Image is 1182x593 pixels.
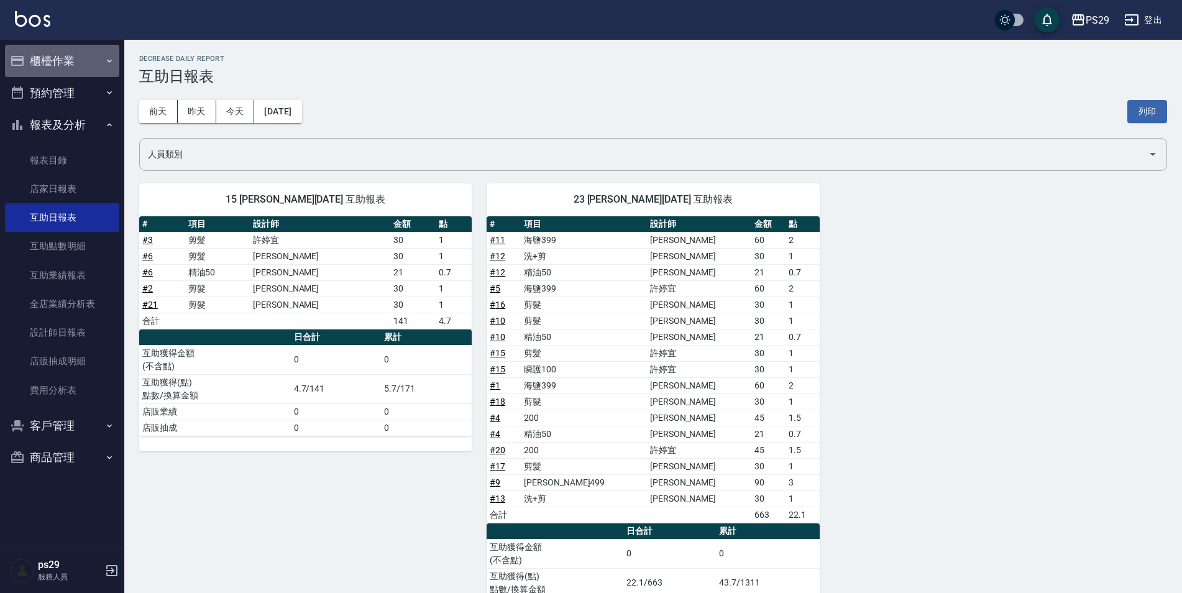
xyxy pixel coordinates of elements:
table: a dense table [139,329,472,436]
p: 服務人員 [38,571,101,582]
td: 200 [521,410,647,426]
td: 0 [291,403,382,420]
td: 60 [751,232,786,248]
a: #12 [490,267,505,277]
td: 1 [786,248,820,264]
th: 日合計 [291,329,382,346]
td: [PERSON_NAME] [250,296,390,313]
button: [DATE] [254,100,301,123]
button: PS29 [1066,7,1114,33]
td: 21 [751,264,786,280]
table: a dense table [139,216,472,329]
button: 前天 [139,100,178,123]
td: [PERSON_NAME] [647,426,751,442]
a: #9 [490,477,500,487]
td: 剪髮 [521,296,647,313]
a: #15 [490,348,505,358]
td: 0.7 [436,264,472,280]
th: 項目 [521,216,647,232]
a: 互助點數明細 [5,232,119,260]
a: 全店業績分析表 [5,290,119,318]
a: 報表目錄 [5,146,119,175]
td: 1 [786,490,820,507]
td: 4.7 [436,313,472,329]
a: #3 [142,235,153,245]
td: 剪髮 [521,345,647,361]
td: 200 [521,442,647,458]
td: 0 [291,420,382,436]
td: 4.7/141 [291,374,382,403]
a: #21 [142,300,158,310]
td: 1 [436,280,472,296]
td: [PERSON_NAME]499 [521,474,647,490]
a: 互助日報表 [5,203,119,232]
a: #11 [490,235,505,245]
td: 60 [751,280,786,296]
td: 30 [751,313,786,329]
td: 141 [390,313,436,329]
a: #1 [490,380,500,390]
table: a dense table [487,216,819,523]
button: 列印 [1127,100,1167,123]
td: 剪髮 [185,232,250,248]
a: #12 [490,251,505,261]
a: #20 [490,445,505,455]
th: 日合計 [623,523,716,540]
td: [PERSON_NAME] [250,248,390,264]
a: #17 [490,461,505,471]
td: 5.7/171 [381,374,472,403]
a: #10 [490,332,505,342]
th: 累計 [716,523,820,540]
h3: 互助日報表 [139,68,1167,85]
td: 30 [751,490,786,507]
td: 許婷宜 [647,442,751,458]
td: 1 [786,361,820,377]
td: 0 [381,345,472,374]
td: 許婷宜 [647,345,751,361]
a: 店販抽成明細 [5,347,119,375]
input: 人員名稱 [145,144,1143,165]
button: save [1035,7,1060,32]
td: [PERSON_NAME] [647,377,751,393]
button: 商品管理 [5,441,119,474]
td: 合計 [139,313,185,329]
td: 剪髮 [521,313,647,329]
td: 海鹽399 [521,377,647,393]
td: 許婷宜 [647,361,751,377]
td: 剪髮 [185,280,250,296]
td: 剪髮 [521,458,647,474]
td: 1 [786,313,820,329]
button: 櫃檯作業 [5,45,119,77]
td: 精油50 [521,426,647,442]
td: 45 [751,442,786,458]
td: 洗+剪 [521,248,647,264]
th: 點 [786,216,820,232]
a: #18 [490,397,505,407]
td: 0 [381,420,472,436]
td: 30 [390,248,436,264]
td: 30 [751,361,786,377]
td: [PERSON_NAME] [647,329,751,345]
td: 1 [786,458,820,474]
button: 客戶管理 [5,410,119,442]
button: 昨天 [178,100,216,123]
td: 互助獲得(點) 點數/換算金額 [139,374,291,403]
th: 金額 [390,216,436,232]
h2: Decrease Daily Report [139,55,1167,63]
button: 報表及分析 [5,109,119,141]
td: 3 [786,474,820,490]
a: #16 [490,300,505,310]
a: #10 [490,316,505,326]
td: 洗+剪 [521,490,647,507]
td: 剪髮 [185,296,250,313]
td: 店販業績 [139,403,291,420]
td: 30 [751,458,786,474]
td: 剪髮 [521,393,647,410]
td: [PERSON_NAME] [647,490,751,507]
td: 90 [751,474,786,490]
a: 費用分析表 [5,376,119,405]
td: 30 [390,280,436,296]
a: #13 [490,494,505,503]
td: [PERSON_NAME] [647,264,751,280]
td: [PERSON_NAME] [647,410,751,426]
